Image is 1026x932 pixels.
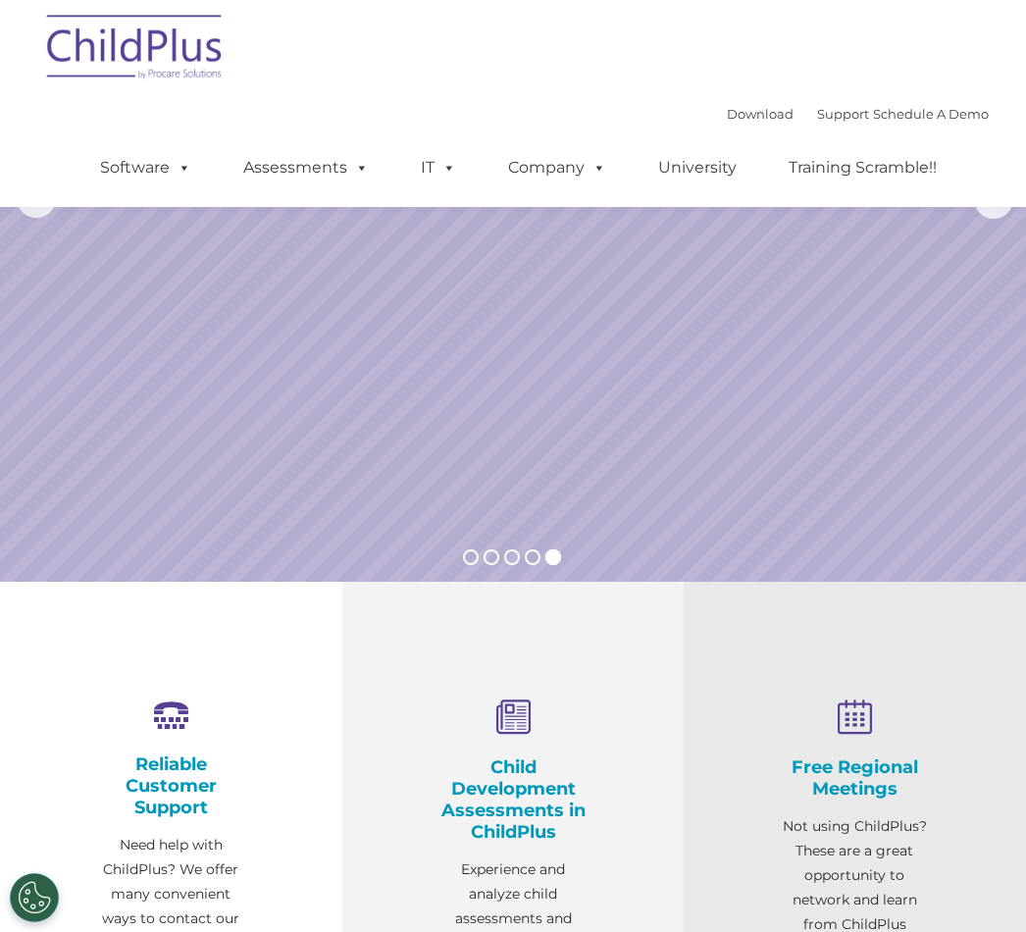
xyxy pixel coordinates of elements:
[37,1,233,99] img: ChildPlus by Procare Solutions
[873,106,989,122] a: Schedule A Demo
[488,148,626,187] a: Company
[727,106,794,122] a: Download
[695,720,1026,932] iframe: Chat Widget
[80,148,211,187] a: Software
[769,148,956,187] a: Training Scramble!!
[639,148,756,187] a: University
[440,756,587,843] h4: Child Development Assessments in ChildPlus
[727,106,989,122] font: |
[98,753,244,818] h4: Reliable Customer Support
[817,106,869,122] a: Support
[224,148,388,187] a: Assessments
[10,873,59,922] button: Cookies Settings
[401,148,476,187] a: IT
